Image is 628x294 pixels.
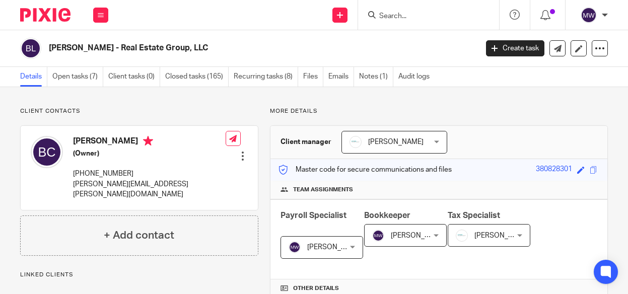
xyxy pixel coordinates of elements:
h5: (Owner) [73,149,226,159]
img: svg%3E [31,136,63,168]
img: svg%3E [372,230,384,242]
h3: Client manager [281,137,331,147]
h4: + Add contact [104,228,174,243]
a: Create task [486,40,544,56]
h2: [PERSON_NAME] - Real Estate Group, LLC [49,43,386,53]
a: Closed tasks (165) [165,67,229,87]
p: [PHONE_NUMBER] [73,169,226,179]
i: Primary [143,136,153,146]
span: Other details [293,284,339,292]
span: Payroll Specialist [281,211,346,219]
p: More details [270,107,608,115]
span: [PERSON_NAME] [474,232,530,239]
p: [PERSON_NAME][EMAIL_ADDRESS][PERSON_NAME][DOMAIN_NAME] [73,179,226,200]
a: Emails [328,67,354,87]
span: Bookkeeper [364,211,410,219]
h4: [PERSON_NAME] [73,136,226,149]
span: [PERSON_NAME] [307,244,363,251]
p: Master code for secure communications and files [278,165,452,175]
span: [PERSON_NAME] [391,232,446,239]
p: Client contacts [20,107,258,115]
a: Recurring tasks (8) [234,67,298,87]
img: _Logo.png [350,136,362,148]
img: _Logo.png [456,230,468,242]
a: Notes (1) [359,67,393,87]
p: Linked clients [20,271,258,279]
a: Audit logs [398,67,435,87]
a: Files [303,67,323,87]
div: 380828301 [536,164,572,176]
img: svg%3E [20,38,41,59]
a: Details [20,67,47,87]
span: Tax Specialist [448,211,500,219]
span: [PERSON_NAME] [368,138,424,145]
img: svg%3E [289,241,301,253]
img: svg%3E [581,7,597,23]
a: Open tasks (7) [52,67,103,87]
a: Client tasks (0) [108,67,160,87]
span: Team assignments [293,186,353,194]
input: Search [378,12,469,21]
img: Pixie [20,8,71,22]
